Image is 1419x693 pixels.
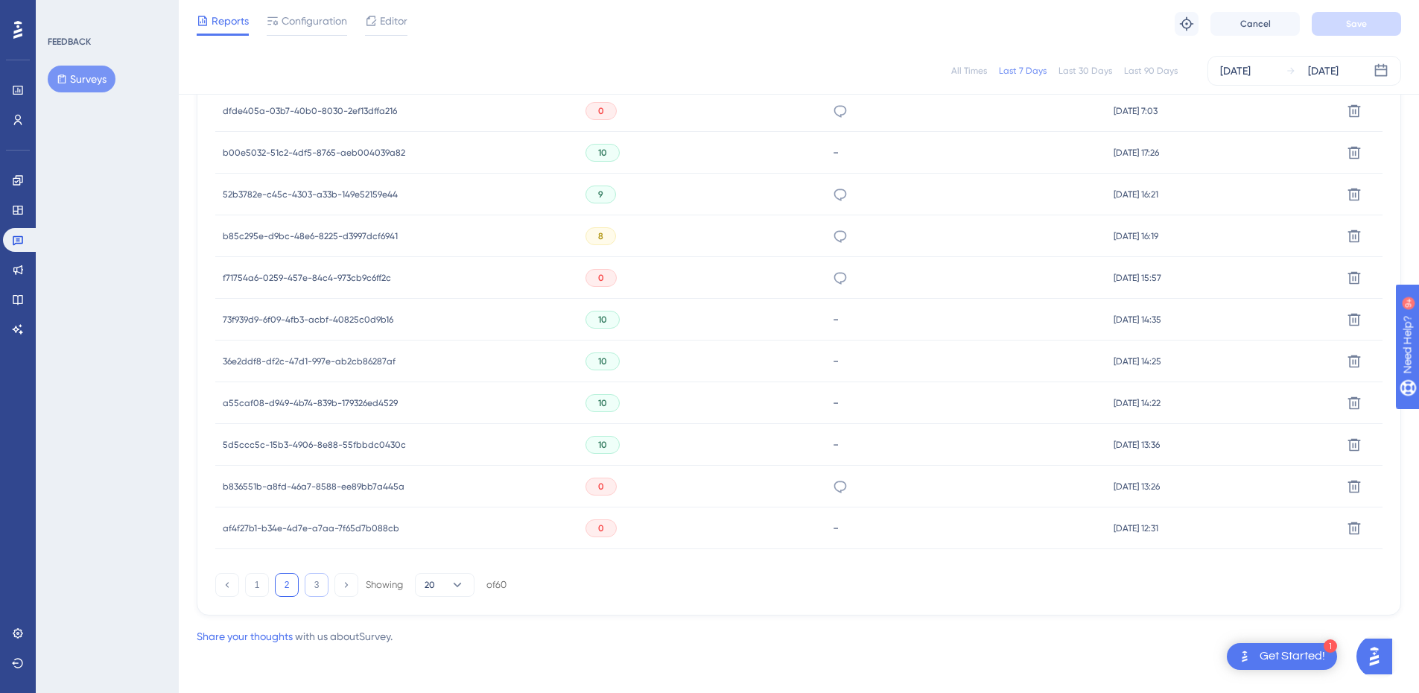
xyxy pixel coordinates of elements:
[223,314,393,326] span: 73f939d9-6f09-4fb3-acbf-40825c0d9b16
[833,312,1099,326] div: -
[598,522,604,534] span: 0
[1114,230,1158,242] span: [DATE] 16:19
[1210,12,1300,36] button: Cancel
[415,573,474,597] button: 20
[833,396,1099,410] div: -
[486,578,507,592] div: of 60
[1114,189,1158,200] span: [DATE] 16:21
[223,147,405,159] span: b00e5032-51c2-4df5-8765-aeb004039a82
[380,12,407,30] span: Editor
[275,573,299,597] button: 2
[1312,12,1401,36] button: Save
[223,105,397,117] span: dfde405a-03b7-40b0-8030-2ef13dffa216
[223,481,404,493] span: b836551b-a8fd-46a7-8588-ee89bb7a445a
[1114,272,1161,284] span: [DATE] 15:57
[1240,18,1271,30] span: Cancel
[1114,481,1160,493] span: [DATE] 13:26
[282,12,347,30] span: Configuration
[1124,65,1178,77] div: Last 90 Days
[598,147,607,159] span: 10
[1260,648,1325,665] div: Get Started!
[223,189,398,200] span: 52b3782e-c45c-4303-a33b-149e52159e44
[598,355,607,367] span: 10
[1227,643,1337,670] div: Open Get Started! checklist, remaining modules: 1
[999,65,1047,77] div: Last 7 Days
[1114,439,1160,451] span: [DATE] 13:36
[245,573,269,597] button: 1
[1114,147,1159,159] span: [DATE] 17:26
[305,573,328,597] button: 3
[598,397,607,409] span: 10
[833,437,1099,452] div: -
[223,522,399,534] span: af4f27b1-b34e-4d7e-a7aa-7f65d7b088cb
[1114,314,1161,326] span: [DATE] 14:35
[197,627,393,645] div: with us about Survey .
[197,630,293,642] a: Share your thoughts
[223,355,396,367] span: 36e2ddf8-df2c-47d1-997e-ab2cb86287af
[1114,105,1158,117] span: [DATE] 7:03
[598,272,604,284] span: 0
[598,481,604,493] span: 0
[598,189,603,200] span: 9
[425,579,435,591] span: 20
[1324,639,1337,653] div: 1
[366,578,403,592] div: Showing
[1114,397,1161,409] span: [DATE] 14:22
[223,439,406,451] span: 5d5ccc5c-15b3-4906-8e88-55fbbdc0430c
[1220,62,1251,80] div: [DATE]
[833,145,1099,159] div: -
[212,12,249,30] span: Reports
[48,66,115,92] button: Surveys
[223,397,398,409] span: a55caf08-d949-4b74-839b-179326ed4529
[833,521,1099,535] div: -
[598,439,607,451] span: 10
[598,230,603,242] span: 8
[1236,648,1254,665] img: launcher-image-alternative-text
[598,105,604,117] span: 0
[35,4,93,22] span: Need Help?
[1356,634,1401,679] iframe: UserGuiding AI Assistant Launcher
[223,272,391,284] span: f71754a6-0259-457e-84c4-973cb9c6ff2c
[223,230,398,242] span: b85c295e-d9bc-48e6-8225-d3997dcf6941
[101,7,110,19] div: 9+
[48,36,91,48] div: FEEDBACK
[1308,62,1339,80] div: [DATE]
[1114,522,1158,534] span: [DATE] 12:31
[1114,355,1161,367] span: [DATE] 14:25
[951,65,987,77] div: All Times
[598,314,607,326] span: 10
[1058,65,1112,77] div: Last 30 Days
[1346,18,1367,30] span: Save
[833,354,1099,368] div: -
